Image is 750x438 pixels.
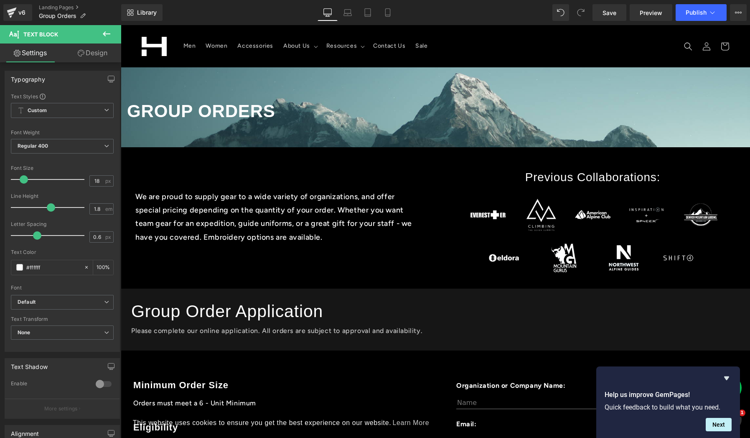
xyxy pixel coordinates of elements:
[605,403,732,411] p: Quick feedback to build what you need.
[112,12,158,30] a: Accessories
[11,165,114,171] div: Font Size
[11,380,87,389] div: Enable
[93,260,113,275] div: %
[6,76,623,97] h1: GROUP ORDERS
[26,263,80,272] input: Color
[11,316,114,322] div: Text Transform
[163,17,189,25] span: About Us
[18,143,48,149] b: Regular 400
[105,178,112,184] span: px
[117,17,153,25] span: Accessories
[11,425,39,437] div: Alignment
[11,130,114,136] div: Font Weight
[39,13,76,19] span: Group Orders
[11,221,114,227] div: Letter Spacing
[28,107,47,114] b: Custom
[13,372,248,384] p: Orders must meet a 6 - Unit Minimum
[572,4,589,21] button: Redo
[39,4,121,11] a: Landing Pages
[15,165,300,219] p: We are proud to supply gear to a wide variety of organizations, and offer special pricing dependi...
[13,355,108,365] strong: Minimum Order Size
[338,4,358,21] a: Laptop
[358,4,378,21] a: Tablet
[730,4,747,21] button: More
[105,234,112,240] span: px
[17,7,27,18] div: v6
[201,12,247,30] summary: Resources
[336,373,608,384] input: Name
[605,390,732,400] h2: Help us improve GemPages!
[605,373,732,431] div: Help us improve GemPages!
[630,4,672,21] a: Preview
[44,405,78,412] p: More settings
[11,359,48,370] div: Text Shadow
[23,31,58,38] span: Text Block
[3,4,32,21] a: v6
[329,145,615,159] h1: Previous Collaborations:
[18,8,49,34] a: HIMALI
[676,4,727,21] button: Publish
[722,373,732,383] button: Hide survey
[336,412,608,423] input: Email Address
[63,17,75,25] span: Men
[13,397,57,407] strong: Eligibility
[378,4,398,21] a: Mobile
[11,193,114,199] div: Line Height
[18,329,31,336] b: None
[295,17,307,25] span: Sale
[21,12,46,31] img: HIMALI
[558,12,577,31] summary: Search
[137,9,157,16] span: Library
[640,8,662,17] span: Preview
[80,12,112,30] a: Women
[11,93,114,100] div: Text Styles
[318,4,338,21] a: Desktop
[206,17,236,25] span: Resources
[11,285,114,291] div: Font
[5,399,119,418] button: More settings
[252,17,285,25] span: Contact Us
[706,418,732,431] button: Next question
[158,12,201,30] summary: About Us
[552,4,569,21] button: Undo
[10,300,619,312] p: Please complete our online application. All orders are subject to approval and availability.
[686,9,707,16] span: Publish
[121,4,163,21] a: New Library
[62,44,123,62] a: Design
[603,8,616,17] span: Save
[290,12,312,30] a: Sale
[247,12,290,30] a: Contact Us
[58,12,80,30] a: Men
[105,206,112,212] span: em
[85,17,107,25] span: Women
[739,410,745,416] span: 1
[11,249,114,255] div: Text Color
[10,276,619,297] h1: Group Order Application
[336,356,445,364] strong: Organization or Company Name:
[18,299,36,306] i: Default
[11,71,45,83] div: Typography
[336,395,356,403] strong: Email:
